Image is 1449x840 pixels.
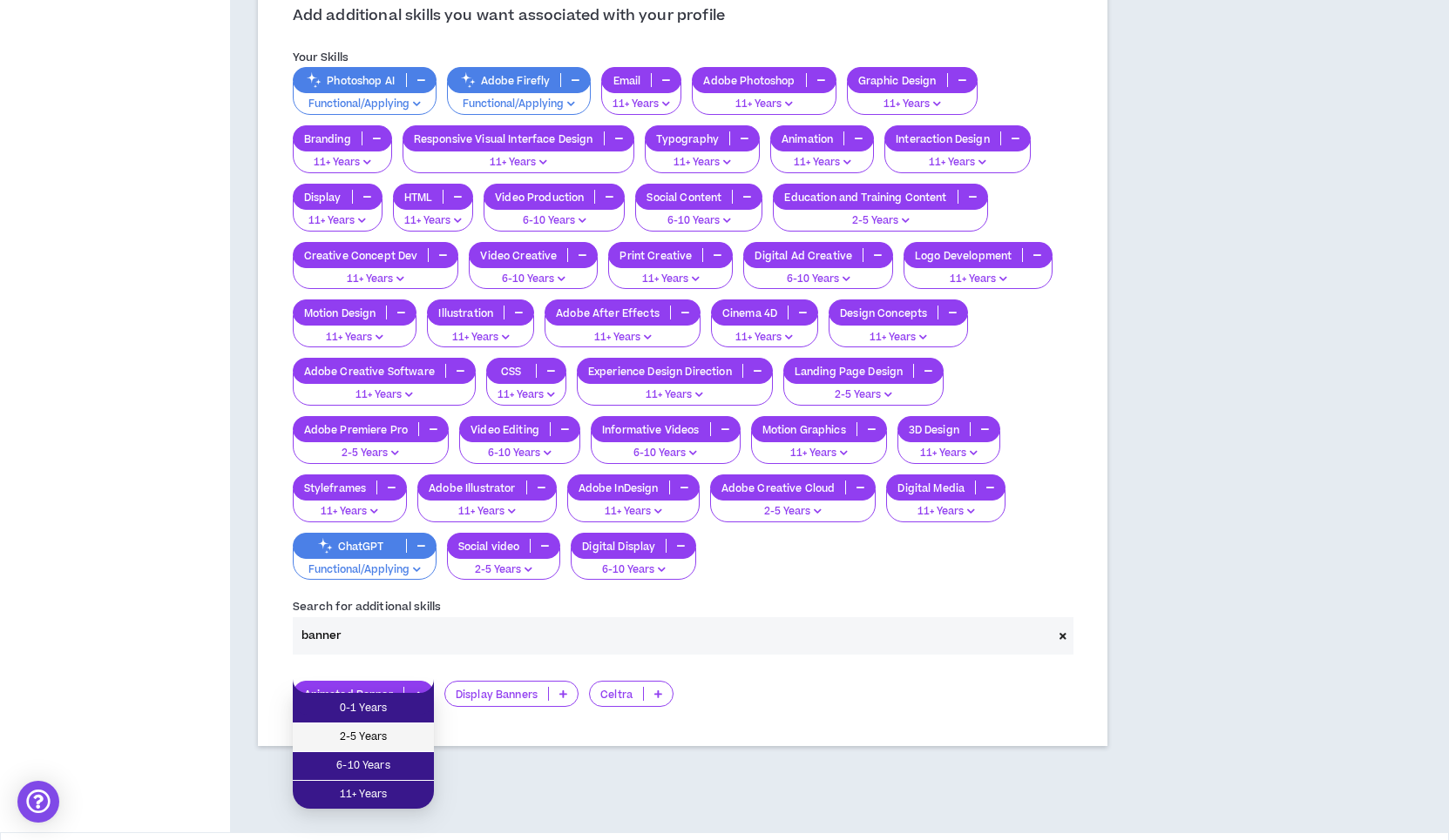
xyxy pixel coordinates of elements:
button: 11+ Years [577,373,773,406]
button: 11+ Years [829,315,968,348]
button: 6-10 Years [469,257,598,290]
p: Interaction Design [885,132,1000,145]
span: 11+ Years [303,785,423,804]
p: 11+ Years [404,213,463,229]
p: 2-5 Years [784,213,976,229]
p: Adobe Firefly [448,74,561,87]
p: 11+ Years [304,155,381,171]
p: Styleframes [294,481,377,494]
p: 11+ Years [620,272,721,287]
p: 3D Design [898,423,970,436]
p: Cinema 4D [712,306,788,319]
div: Open Intercom Messenger [17,781,59,823]
p: 6-10 Years [755,272,882,287]
p: Illustration [428,306,504,319]
button: 11+ Years [884,140,1031,173]
p: 6-10 Years [480,272,586,287]
button: 11+ Years [711,315,818,348]
p: Informative Videos [592,423,710,436]
span: 2-5 Years [303,728,423,747]
button: 11+ Years [886,489,1005,522]
p: 11+ Years [304,387,464,403]
button: 11+ Years [897,431,1000,464]
button: 11+ Years [293,315,417,348]
button: 11+ Years [751,431,887,464]
p: Experience Design Direction [578,365,742,378]
p: Functional/Applying [458,97,580,112]
button: 11+ Years [608,257,733,290]
p: Adobe Premiere Pro [294,423,419,436]
p: 11+ Years [896,155,1019,171]
p: 6-10 Years [602,446,729,461]
button: 2-5 Years [710,489,877,522]
p: 2-5 Years [304,446,438,461]
button: 11+ Years [293,489,408,522]
button: 2-5 Years [773,198,987,232]
p: Responsive Visual Interface Design [403,132,604,145]
p: Video Production [484,191,594,204]
p: Education and Training Content [774,191,957,204]
button: 11+ Years [293,373,476,406]
p: 11+ Years [858,97,966,112]
p: Branding [294,132,362,145]
button: 2-5 Years [293,431,450,464]
p: 11+ Years [579,504,688,520]
label: Search for additional skills [293,593,441,621]
button: 2-5 Years [447,548,561,581]
p: Digital Ad Creative [744,249,863,262]
button: 11+ Years [427,315,534,348]
p: Functional/Applying [304,97,425,112]
p: 11+ Years [909,446,989,461]
p: Adobe InDesign [568,481,669,494]
p: Social video [448,540,531,553]
p: Email [602,74,651,87]
button: 11+ Years [293,198,383,232]
p: 6-10 Years [647,213,751,229]
p: 11+ Years [762,446,876,461]
button: 11+ Years [847,82,978,115]
button: 6-10 Years [571,548,696,581]
button: 11+ Years [393,198,474,232]
p: 11+ Years [840,330,957,346]
button: 6-10 Years [635,198,762,232]
p: 11+ Years [429,504,545,520]
button: Functional/Applying [293,548,437,581]
p: 11+ Years [703,97,824,112]
button: Functional/Applying [447,82,592,115]
p: Video Creative [470,249,567,262]
p: Creative Concept Dev [294,249,429,262]
button: 11+ Years [293,140,392,173]
p: 11+ Years [722,330,807,346]
p: 11+ Years [656,155,748,171]
input: (e.g. Wireframing, Web Design, A/B Testing, etc.) [293,617,1053,655]
button: 11+ Years [645,140,760,173]
p: Digital Display [572,540,666,553]
p: 11+ Years [782,155,863,171]
p: Adobe After Effects [545,306,670,319]
p: 11+ Years [304,213,371,229]
button: 11+ Years [567,489,700,522]
span: 0-1 Years [303,699,423,718]
p: Social Content [636,191,732,204]
p: 6-10 Years [582,562,685,578]
p: 11+ Years [438,330,523,346]
button: 11+ Years [601,82,681,115]
button: 11+ Years [293,257,459,290]
p: Print Creative [609,249,702,262]
p: 11+ Years [588,387,762,403]
span: 6-10 Years [303,756,423,776]
p: CSS [487,365,536,378]
p: Animated Banner [294,688,403,701]
button: 11+ Years [403,140,634,173]
button: 6-10 Years [591,431,741,464]
p: Adobe Creative Cloud [711,481,846,494]
p: Adobe Photoshop [693,74,805,87]
button: Functional/Applying [293,82,437,115]
button: 11+ Years [545,315,701,348]
p: ChatGPT [294,540,406,553]
p: 2-5 Years [458,562,550,578]
p: 11+ Years [613,97,670,112]
p: 11+ Years [304,504,396,520]
button: 6-10 Years [743,257,893,290]
p: 11+ Years [897,504,994,520]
